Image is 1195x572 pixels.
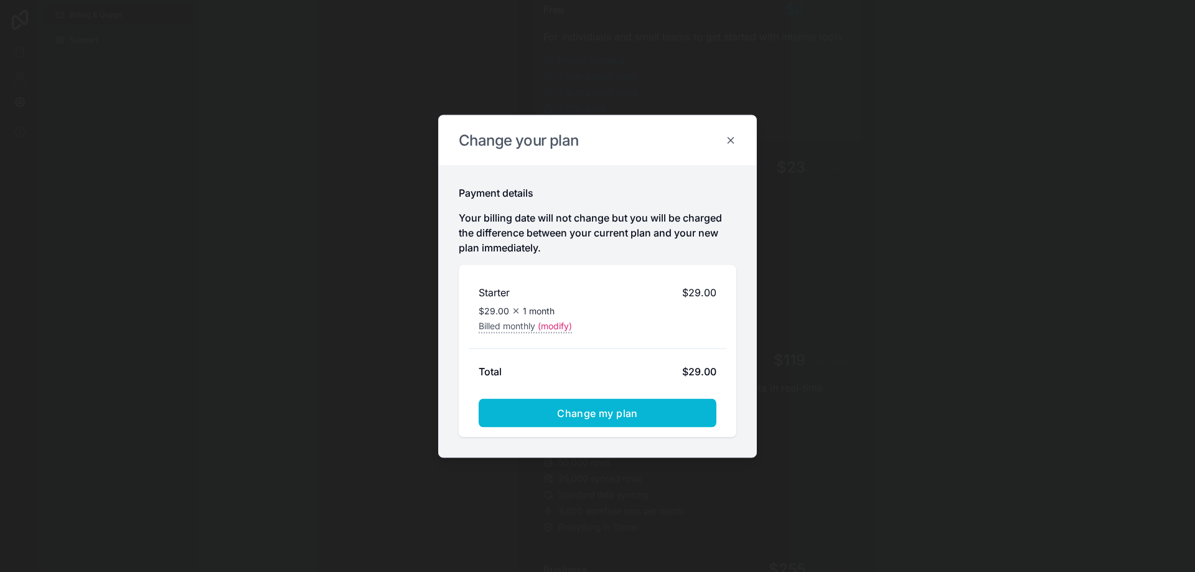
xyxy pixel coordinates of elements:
[538,319,572,332] span: (modify)
[459,185,533,200] h2: Payment details
[682,284,716,299] span: $29.00
[459,130,736,150] h2: Change your plan
[479,319,535,332] span: Billed monthly
[479,284,510,299] h2: Starter
[523,304,555,317] span: 1 month
[479,398,716,427] button: Change my plan
[479,319,572,333] button: Billed monthly(modify)
[479,363,502,378] h2: Total
[557,406,638,419] span: Change my plan
[479,304,509,317] span: $29.00
[459,210,736,255] p: Your billing date will not change but you will be charged the difference between your current pla...
[682,363,716,378] div: $29.00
